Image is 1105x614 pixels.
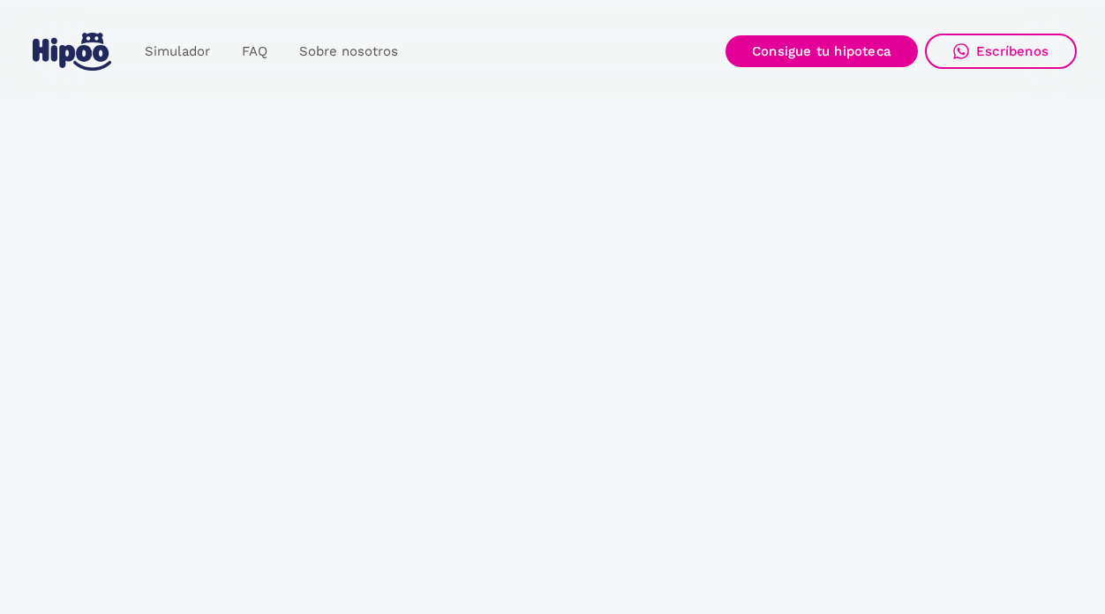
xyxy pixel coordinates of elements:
[283,34,414,69] a: Sobre nosotros
[925,34,1077,69] a: Escríbenos
[976,43,1049,59] div: Escríbenos
[226,34,283,69] a: FAQ
[129,34,226,69] a: Simulador
[725,35,918,67] a: Consigue tu hipoteca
